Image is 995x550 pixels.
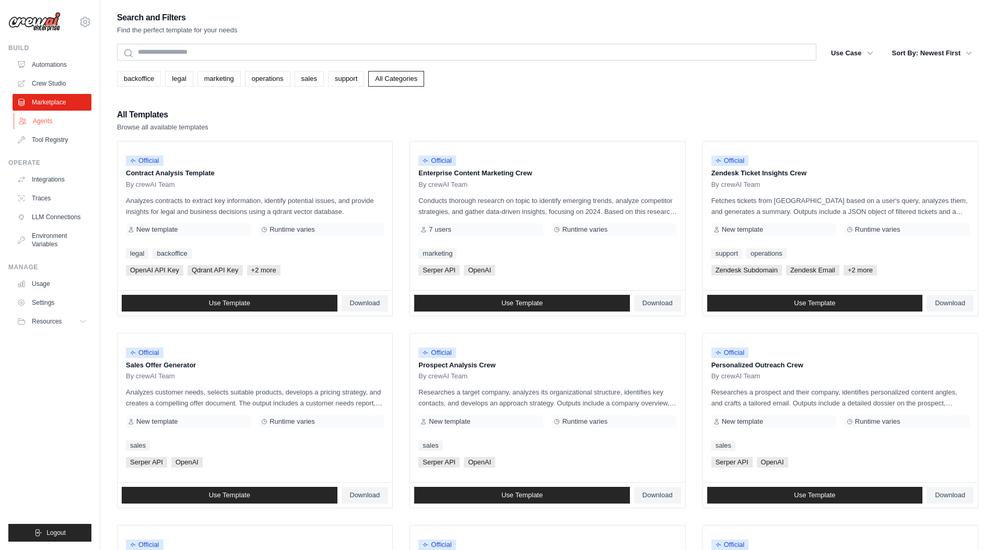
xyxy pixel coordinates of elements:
a: LLM Connections [13,209,91,225]
a: legal [126,248,148,259]
span: Runtime varies [562,225,607,234]
span: Serper API [711,457,753,468]
span: Zendesk Subdomain [711,265,782,276]
span: Official [126,156,163,166]
a: Agents [14,113,92,129]
a: Tool Registry [13,131,91,148]
a: Environment Variables [13,228,91,253]
p: Sales Offer Generator [126,360,384,370]
span: Download [642,491,673,499]
a: legal [165,71,193,87]
span: Download [935,491,965,499]
a: sales [711,440,735,451]
a: marketing [418,248,456,259]
span: 7 users [429,225,451,234]
a: Use Template [122,295,337,312]
span: Runtime varies [855,225,900,234]
a: All Categories [368,71,424,87]
p: Zendesk Ticket Insights Crew [711,168,969,178]
span: Serper API [418,457,460,468]
p: Prospect Analysis Crew [418,360,676,370]
span: By crewAI Team [418,181,467,189]
p: Find the perfect template for your needs [117,25,238,35]
a: Crew Studio [13,75,91,92]
a: Download [342,295,389,312]
span: Official [418,540,456,550]
a: Download [634,295,681,312]
a: operations [746,248,787,259]
a: Integrations [13,171,91,188]
span: By crewAI Team [126,372,175,380]
span: Official [418,156,456,166]
h2: All Templates [117,107,208,122]
span: Use Template [501,491,543,499]
p: Fetches tickets from [GEOGRAPHIC_DATA] based on a user's query, analyzes them, and generates a su... [711,195,969,217]
span: +2 more [844,265,877,276]
a: support [711,248,742,259]
span: By crewAI Team [711,181,760,189]
span: +2 more [247,265,280,276]
span: Official [126,348,163,358]
span: Zendesk Email [786,265,839,276]
a: sales [126,440,150,451]
p: Personalized Outreach Crew [711,360,969,370]
a: sales [418,440,442,451]
img: Logo [8,12,61,32]
span: Use Template [501,299,543,307]
a: marketing [197,71,241,87]
a: Settings [13,294,91,311]
p: Conducts thorough research on topic to identify emerging trends, analyze competitor strategies, a... [418,195,676,217]
span: Use Template [209,299,250,307]
span: New template [136,225,178,234]
div: Manage [8,263,91,271]
span: Official [126,540,163,550]
p: Analyzes contracts to extract key information, identify potential issues, and provide insights fo... [126,195,384,217]
a: backoffice [153,248,191,259]
span: New template [722,417,763,426]
a: operations [245,71,290,87]
p: Browse all available templates [117,122,208,133]
span: OpenAI [757,457,788,468]
span: Official [711,540,749,550]
a: Automations [13,56,91,73]
button: Use Case [825,44,880,63]
a: support [328,71,364,87]
button: Resources [13,313,91,330]
a: Download [927,487,974,504]
span: Download [935,299,965,307]
a: Download [342,487,389,504]
a: Download [927,295,974,312]
div: Build [8,44,91,52]
a: sales [295,71,324,87]
a: Traces [13,190,91,207]
span: New template [136,417,178,426]
span: By crewAI Team [126,181,175,189]
span: Runtime varies [562,417,607,426]
p: Contract Analysis Template [126,168,384,178]
span: Download [642,299,673,307]
span: New template [429,417,470,426]
a: Use Template [414,487,630,504]
span: Runtime varies [270,225,315,234]
span: Qdrant API Key [188,265,243,276]
span: Official [418,348,456,358]
p: Researches a prospect and their company, identifies personalized content angles, and crafts a tai... [711,387,969,409]
span: Resources [32,317,62,326]
span: OpenAI [464,457,495,468]
button: Logout [8,524,91,542]
span: OpenAI [464,265,495,276]
span: Official [711,348,749,358]
span: Official [711,156,749,166]
p: Enterprise Content Marketing Crew [418,168,676,178]
a: Use Template [707,295,923,312]
span: By crewAI Team [418,372,467,380]
h2: Search and Filters [117,10,238,25]
span: By crewAI Team [711,372,760,380]
a: Use Template [122,487,337,504]
span: OpenAI [171,457,203,468]
span: Serper API [418,265,460,276]
a: Use Template [414,295,630,312]
a: Marketplace [13,94,91,111]
button: Sort By: Newest First [886,44,978,63]
span: Serper API [126,457,167,468]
